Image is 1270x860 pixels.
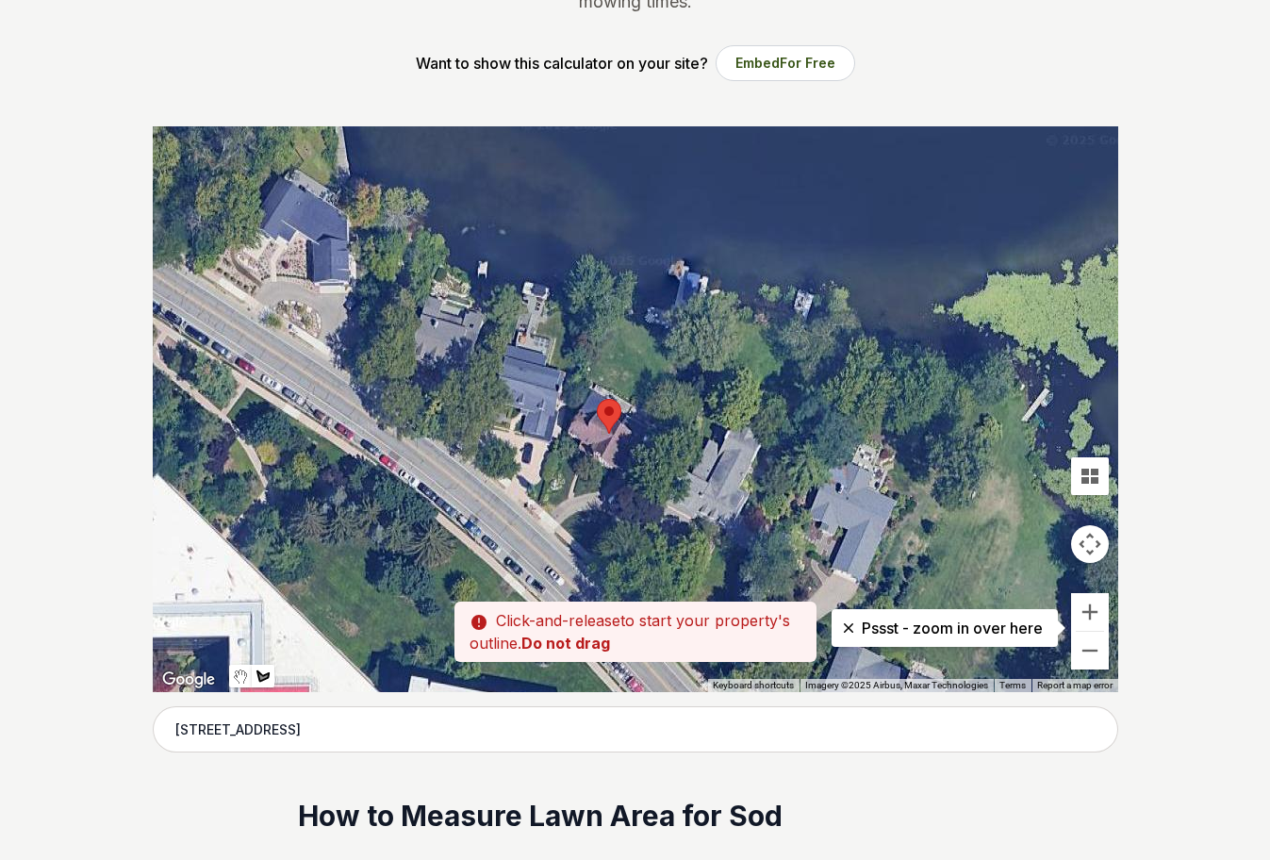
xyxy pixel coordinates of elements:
[454,602,816,662] p: to start your property's outline.
[229,665,252,687] button: Stop drawing
[805,680,988,690] span: Imagery ©2025 Airbus, Maxar Technologies
[153,706,1118,753] input: Enter your address to get started
[252,665,274,687] button: Draw a shape
[713,679,794,692] button: Keyboard shortcuts
[1071,457,1109,495] button: Tilt map
[157,668,220,692] img: Google
[496,611,620,630] span: Click-and-release
[1071,593,1109,631] button: Zoom in
[1071,632,1109,670] button: Zoom out
[298,798,972,835] h2: How to Measure Lawn Area for Sod
[1037,680,1113,690] a: Report a map error
[780,55,835,71] span: For Free
[416,52,708,74] p: Want to show this calculator on your site?
[999,680,1026,690] a: Terms (opens in new tab)
[521,634,610,653] strong: Do not drag
[1071,525,1109,563] button: Map camera controls
[157,668,220,692] a: Open this area in Google Maps (opens a new window)
[847,617,1043,639] p: Pssst - zoom in over here
[716,45,855,81] button: EmbedFor Free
